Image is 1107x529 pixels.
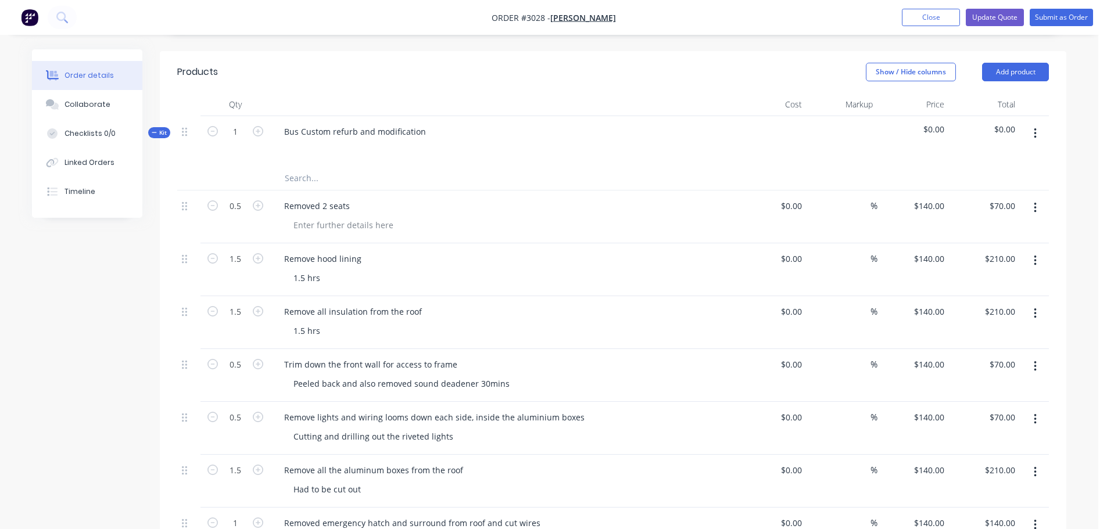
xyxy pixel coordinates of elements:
span: % [870,463,877,477]
input: Search... [284,167,517,190]
div: 1.5 hrs [284,269,329,286]
span: % [870,199,877,213]
div: Total [949,93,1020,116]
button: Collaborate [32,90,142,119]
button: Checklists 0/0 [32,119,142,148]
div: Order details [65,70,114,81]
div: Checklists 0/0 [65,128,116,139]
div: Had to be cut out [284,481,370,498]
span: Order #3028 - [492,12,550,23]
button: Timeline [32,177,142,206]
div: Markup [807,93,878,116]
button: Show / Hide columns [866,63,956,81]
span: % [870,305,877,318]
div: Remove lights and wiring looms down each side, inside the aluminium boxes [275,409,594,426]
span: % [870,411,877,424]
button: Add product [982,63,1049,81]
div: Qty [200,93,270,116]
span: $0.00 [882,123,944,135]
span: % [870,252,877,265]
button: Close [902,9,960,26]
div: Collaborate [65,99,110,110]
button: Linked Orders [32,148,142,177]
div: Timeline [65,186,95,197]
div: Kit [148,127,170,138]
span: $0.00 [954,123,1016,135]
button: Submit as Order [1030,9,1093,26]
div: Cutting and drilling out the riveted lights [284,428,463,445]
div: Remove all insulation from the roof [275,303,431,320]
button: Order details [32,61,142,90]
div: 1.5 hrs [284,322,329,339]
span: % [870,358,877,371]
div: Remove hood lining [275,250,371,267]
div: Remove all the aluminum boxes from the roof [275,462,472,478]
div: Bus Custom refurb and modification [275,123,435,140]
div: Products [177,65,218,79]
div: Removed 2 seats [275,197,359,214]
div: Trim down the front wall for access to frame [275,356,467,373]
a: [PERSON_NAME] [550,12,616,23]
img: Factory [21,9,38,26]
div: Linked Orders [65,157,114,168]
div: Price [877,93,949,116]
button: Update Quote [966,9,1024,26]
div: Peeled back and also removed sound deadener 30mins [284,375,519,392]
div: Cost [735,93,807,116]
span: Kit [152,128,167,137]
